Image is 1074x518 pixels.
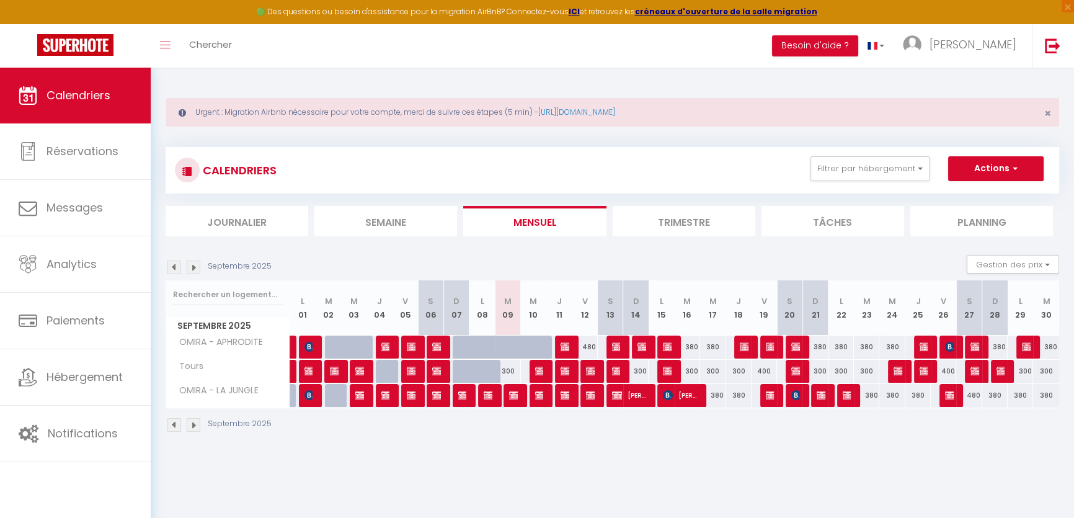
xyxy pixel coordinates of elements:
[623,360,649,383] div: 300
[905,384,931,407] div: 380
[828,360,854,383] div: 300
[854,280,879,336] th: 23
[407,383,415,407] span: [PERSON_NAME]
[47,256,97,272] span: Analytics
[736,295,741,307] abbr: J
[996,359,1005,383] span: [PERSON_NAME]
[582,295,587,307] abbr: V
[700,280,726,336] th: 17
[377,295,382,307] abbr: J
[633,295,639,307] abbr: D
[854,360,879,383] div: 300
[982,384,1008,407] div: 380
[168,336,266,349] span: OMIRA - APHRODITE
[945,335,954,359] span: [PERSON_NAME]
[894,359,902,383] span: [PERSON_NAME] labidine
[208,261,272,272] p: Septembre 2025
[635,6,817,17] a: créneaux d'ouverture de la salle migration
[521,280,546,336] th: 10
[381,335,390,359] span: [PERSON_NAME]
[970,359,979,383] span: [PERSON_NAME]
[47,200,103,215] span: Messages
[931,280,956,336] th: 26
[290,336,296,359] a: [PERSON_NAME]
[1033,384,1059,407] div: 380
[612,383,646,407] span: [PERSON_NAME]
[561,335,569,359] span: [PERSON_NAME]
[903,35,921,54] img: ...
[915,295,920,307] abbr: J
[304,383,313,407] span: [PERSON_NAME]
[956,280,982,336] th: 27
[166,98,1059,127] div: Urgent : Migration Airbnb nécessaire pour votre compte, merci de suivre ces étapes (5 min) -
[453,295,459,307] abbr: D
[726,360,751,383] div: 300
[535,359,544,383] span: [PERSON_NAME]
[1033,280,1059,336] th: 30
[828,280,854,336] th: 22
[956,384,982,407] div: 480
[663,335,672,359] span: [PERSON_NAME]
[802,360,828,383] div: 300
[504,295,512,307] abbr: M
[817,383,825,407] span: [PERSON_NAME]
[314,206,457,236] li: Semaine
[367,280,393,336] th: 04
[586,383,595,407] span: [PERSON_NAME]
[663,383,697,407] span: [PERSON_NAME][DEMOGRAPHIC_DATA][PERSON_NAME]
[330,359,339,383] span: [PERSON_NAME]
[828,336,854,359] div: 380
[660,295,663,307] abbr: L
[535,383,544,407] span: [PERSON_NAME]
[700,360,726,383] div: 300
[166,317,290,335] span: Septembre 2025
[948,156,1044,181] button: Actions
[700,384,726,407] div: 380
[189,38,232,51] span: Chercher
[726,280,751,336] th: 18
[931,360,956,383] div: 400
[612,335,621,359] span: [PERSON_NAME]
[982,280,1008,336] th: 28
[1044,105,1051,121] span: ×
[787,295,792,307] abbr: S
[843,383,851,407] span: [Approved] Jungle
[432,359,441,383] span: [PERSON_NAME]
[663,359,672,383] span: [PERSON_NAME]
[810,156,930,181] button: Filtrer par hébergement
[683,295,691,307] abbr: M
[381,383,390,407] span: [PERSON_NAME]
[1044,108,1051,119] button: Close
[613,206,755,236] li: Trimestre
[168,384,262,398] span: OMIRA - LA JUNGLE
[970,335,979,359] span: Aurelien Pinget
[495,360,520,383] div: 300
[910,206,1053,236] li: Planning
[802,280,828,336] th: 21
[675,280,700,336] th: 16
[561,383,569,407] span: [PERSON_NAME]
[208,418,272,430] p: Septembre 2025
[418,280,443,336] th: 06
[180,24,241,68] a: Chercher
[709,295,717,307] abbr: M
[484,383,492,407] span: [PERSON_NAME]
[791,335,800,359] span: [PERSON_NAME]
[572,336,597,359] div: 480
[173,284,283,306] input: Rechercher un logement...
[752,280,777,336] th: 19
[469,280,495,336] th: 08
[290,280,316,336] th: 01
[945,383,954,407] span: [PERSON_NAME]
[1033,360,1059,383] div: 300
[752,360,777,383] div: 400
[598,280,623,336] th: 13
[700,336,726,359] div: 380
[930,37,1016,52] span: [PERSON_NAME]
[200,156,277,184] h3: CALENDRIERS
[47,87,110,103] span: Calendriers
[166,206,308,236] li: Journalier
[777,280,802,336] th: 20
[812,295,819,307] abbr: D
